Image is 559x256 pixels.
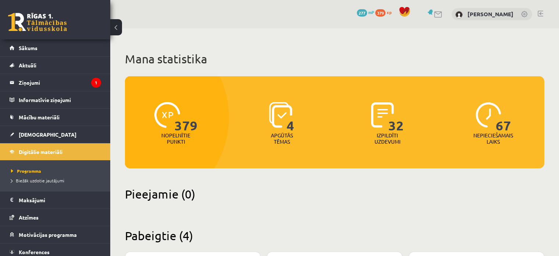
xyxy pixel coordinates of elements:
[388,102,404,132] span: 32
[455,11,463,18] img: Marta Broka
[10,126,101,143] a: [DEMOGRAPHIC_DATA]
[368,9,374,15] span: mP
[19,214,39,221] span: Atzīmes
[11,178,64,183] span: Biežāk uzdotie jautājumi
[91,78,101,88] i: 1
[371,102,394,128] img: icon-completed-tasks-ad58ae20a441b2904462921112bc710f1caf180af7a3daa7317a5a94f2d26646.svg
[467,10,513,18] a: [PERSON_NAME]
[19,62,36,69] span: Aktuāli
[125,52,544,66] h1: Mana statistika
[19,74,101,91] legend: Ziņojumi
[125,228,544,243] h2: Pabeigtie (4)
[19,231,77,238] span: Motivācijas programma
[476,102,501,128] img: icon-clock-7be60019b62300814b6bd22b8e044499b485619524d84068768e800edab66f18.svg
[357,9,367,17] span: 277
[375,9,386,17] span: 379
[269,102,292,128] img: icon-learned-topics-4a711ccc23c960034f471b6e78daf4a3bad4a20eaf4de84257b87e66633f6470.svg
[10,226,101,243] a: Motivācijas programma
[19,148,62,155] span: Digitālie materiāli
[11,177,103,184] a: Biežāk uzdotie jautājumi
[19,192,101,208] legend: Maksājumi
[161,132,190,145] p: Nopelnītie punkti
[373,132,402,145] p: Izpildīti uzdevumi
[357,9,374,15] a: 277 mP
[154,102,180,128] img: icon-xp-0682a9bc20223a9ccc6f5883a126b849a74cddfe5390d2b41b4391c66f2066e7.svg
[10,192,101,208] a: Maksājumi
[10,57,101,74] a: Aktuāli
[10,109,101,126] a: Mācību materiāli
[473,132,513,145] p: Nepieciešamais laiks
[19,114,60,120] span: Mācību materiāli
[287,102,294,132] span: 4
[19,91,101,108] legend: Informatīvie ziņojumi
[125,187,544,201] h2: Pieejamie (0)
[19,249,50,255] span: Konferences
[387,9,391,15] span: xp
[10,209,101,226] a: Atzīmes
[10,39,101,56] a: Sākums
[10,74,101,91] a: Ziņojumi1
[496,102,511,132] span: 67
[10,91,101,108] a: Informatīvie ziņojumi
[19,131,76,138] span: [DEMOGRAPHIC_DATA]
[8,13,67,31] a: Rīgas 1. Tālmācības vidusskola
[11,168,41,174] span: Programma
[375,9,395,15] a: 379 xp
[268,132,296,145] p: Apgūtās tēmas
[19,45,37,51] span: Sākums
[175,102,198,132] span: 379
[11,168,103,174] a: Programma
[10,143,101,160] a: Digitālie materiāli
